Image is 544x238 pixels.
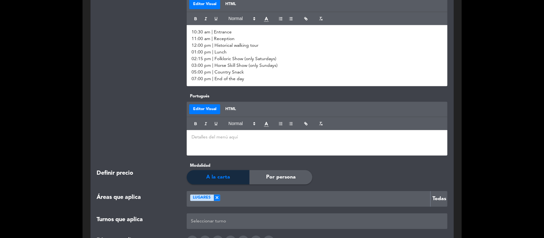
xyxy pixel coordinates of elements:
p: 07:00 pm | End of the day [192,76,443,82]
p: 05:00 pm | Country Snack [192,69,443,76]
button: HTML [221,104,240,115]
div: Modalidad [187,162,312,169]
span: A la carta [206,173,230,181]
p: 12:00 pm | Historical walking tour [192,42,443,49]
p: 11:00 am | Reception [192,36,443,42]
span: Áreas que aplica [97,193,141,202]
span: × [214,195,220,201]
span: Definir precio [97,169,134,178]
p: 02:15 pm | Folkloric Show (only Saturdays) [192,56,443,62]
span: LUGARES [193,195,211,201]
span: Por persona [266,173,296,181]
p: 01:00 pm | Lunch [192,49,443,56]
button: Editor Visual [189,104,220,115]
p: 10:30 am | Entrance [192,29,443,36]
span: Turnos que aplica [97,215,143,224]
p: 03:00 pm | Horse Skill Show (only Sundays) [192,62,443,69]
button: Todas [430,191,447,207]
label: Portugués [187,93,447,100]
